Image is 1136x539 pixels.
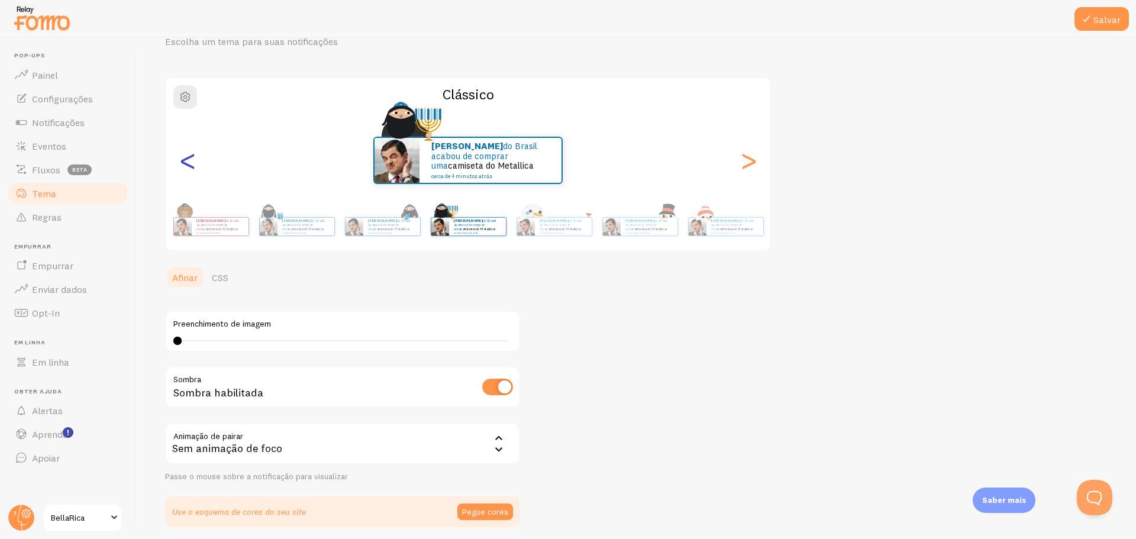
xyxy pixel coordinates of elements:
font: [PERSON_NAME] [368,218,396,223]
iframe: Help Scout Beacon - Aberto [1077,480,1112,515]
font: [PERSON_NAME] [282,218,311,223]
font: [PERSON_NAME] [454,218,482,223]
div: Próximo slide [741,118,756,203]
a: Opt-In [7,301,129,325]
a: BellaRica [43,504,122,532]
font: do Brasil acabou de comprar uma [625,218,668,231]
font: camiseta do Metallica [632,227,666,231]
font: Notificações [32,117,85,128]
font: camiseta do Metallica [448,160,534,171]
a: Painel [7,63,129,87]
font: Empurrar [32,260,73,272]
font: Eventos [32,140,66,152]
a: Apoiar [7,446,129,470]
font: Enviar dados [32,283,87,295]
font: Sem animação de foco [172,441,282,455]
button: Pegue cores [457,504,513,520]
font: Passe o mouse sobre a notificação para visualizar [165,471,348,482]
font: [PERSON_NAME] [540,218,568,223]
font: do Brasil acabou de comprar uma [282,218,325,231]
font: Opt-In [32,307,60,319]
font: Pop-ups [14,51,46,59]
font: do Brasil acabou de comprar uma [711,218,754,231]
a: Afinar [165,266,205,289]
font: Apoiar [32,452,60,464]
a: Em linha [7,350,129,374]
img: Fomo [375,138,419,183]
a: Eventos [7,134,129,158]
font: camiseta do Metallica [289,227,323,231]
font: cerca de 4 minutos atrás [196,231,221,234]
font: cerca de 4 minutos atrás [368,231,392,234]
a: Fluxos beta [7,158,129,182]
font: Obter ajuda [14,388,62,395]
font: camiseta do Metallica [460,227,495,231]
img: Fomo [345,218,363,235]
font: cerca de 4 minutos atrás [625,231,650,234]
font: BellaRica [51,512,85,523]
font: Aprender [32,428,71,440]
a: Empurrar [7,254,129,277]
img: Fomo [259,218,277,235]
svg: <p>Assista aos tutoriais sobre novos recursos!</p> [63,427,73,438]
font: [PERSON_NAME] [625,218,654,223]
font: [PERSON_NAME] [711,218,740,223]
a: Aprender [7,422,129,446]
img: Fomo [173,218,191,235]
font: Preenchimento de imagem [173,318,271,329]
font: Sombra habilitada [173,386,263,399]
font: < [178,140,198,180]
font: do Brasil acabou de comprar uma [431,140,537,171]
font: Tema [32,188,56,199]
font: cerca de 4 minutos atrás [454,231,478,234]
font: do Brasil acabou de comprar uma [196,218,239,231]
font: Alertas [32,405,63,417]
font: Fluxos [32,164,60,176]
img: Fomo [688,218,706,235]
font: cerca de 4 minutos atrás [540,231,564,234]
img: fomo-relay-logo-orange.svg [12,3,72,33]
font: > [739,140,759,180]
font: do Brasil acabou de comprar uma [540,218,582,231]
font: Regras [32,211,62,223]
font: [PERSON_NAME] [431,140,503,151]
a: Configurações [7,87,129,111]
font: [PERSON_NAME] [196,218,225,223]
font: cerca de 4 minutos atrás [431,173,492,179]
a: Alertas [7,399,129,422]
font: Configurações [32,93,93,105]
font: do Brasil acabou de comprar uma [368,218,411,231]
img: Fomo [602,218,620,235]
a: Tema [7,182,129,205]
div: Saber mais [973,488,1035,513]
a: Enviar dados [7,277,129,301]
font: Em linha [32,356,69,368]
a: Regras [7,205,129,229]
font: camiseta do Metallica [546,227,580,231]
font: Saber mais [982,495,1026,505]
div: Slide anterior [180,118,195,203]
font: Empurrar [14,243,51,250]
font: camiseta do Metallica [203,227,237,231]
font: Afinar [172,272,198,283]
font: Pegue cores [462,506,508,517]
font: do Brasil acabou de comprar uma [454,218,496,231]
font: cerca de 4 minutos atrás [711,231,735,234]
img: Fomo [517,218,534,235]
font: CSS [212,272,228,283]
font: Painel [32,69,58,81]
font: cerca de 4 minutos atrás [282,231,306,234]
font: Em linha [14,338,45,346]
font: Clássico [443,85,494,103]
a: Notificações [7,111,129,134]
font: Use o esquema de cores do seu site [172,506,306,517]
a: CSS [205,266,235,289]
font: camiseta do Metallica [718,227,752,231]
img: Fomo [431,218,448,235]
font: Escolha um tema para suas notificações [165,35,338,47]
font: camiseta do Metallica [375,227,409,231]
font: beta [72,166,88,173]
